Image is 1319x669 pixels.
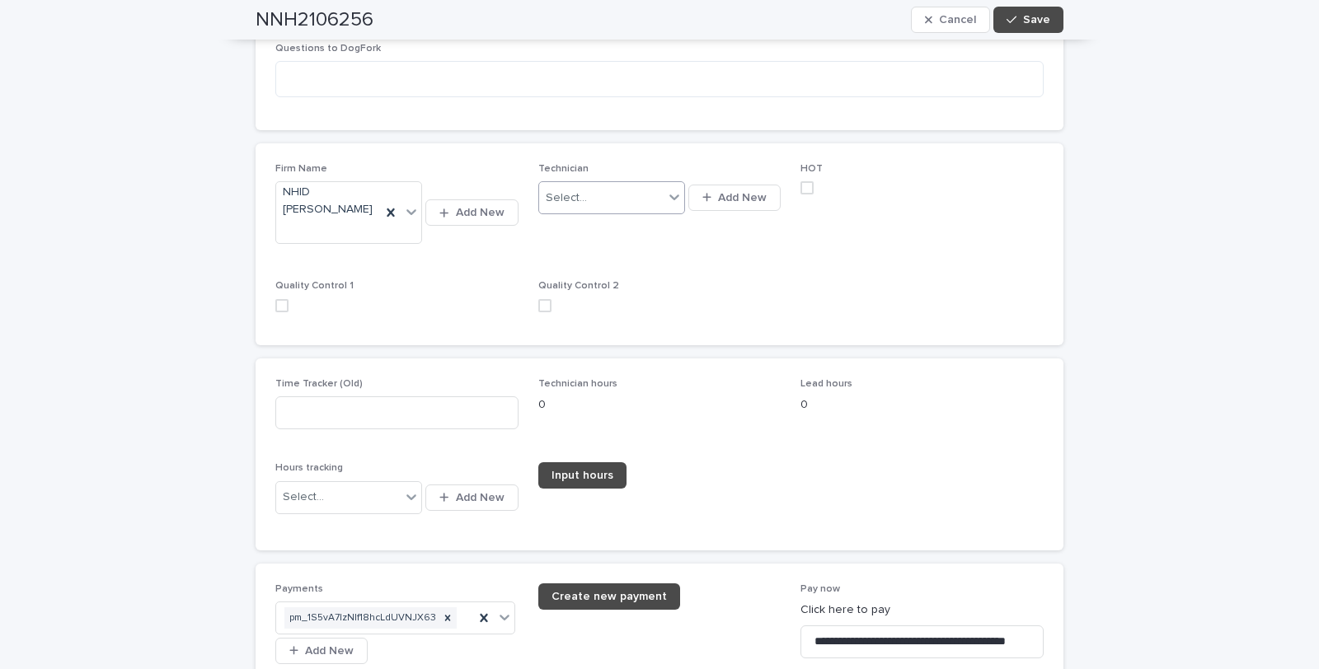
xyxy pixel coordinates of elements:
div: Select... [283,489,324,506]
button: Save [993,7,1063,33]
a: Input hours [538,462,627,489]
span: Add New [456,207,505,218]
span: Input hours [552,470,613,481]
span: Save [1023,14,1050,26]
a: Create new payment [538,583,680,610]
span: Firm Name [275,164,327,174]
span: Quality Control 1 [275,281,354,291]
span: Add New [305,645,354,657]
span: HOT [800,164,823,174]
span: Add New [456,492,505,503]
span: NHID [PERSON_NAME] [283,184,374,218]
p: 0 [800,396,1044,414]
button: Add New [425,484,518,511]
span: Create new payment [552,591,667,602]
button: Add New [425,199,518,226]
button: Add New [688,185,781,211]
button: Add New [275,638,368,664]
span: Pay now [800,584,840,594]
span: Add New [718,192,767,204]
p: Click here to pay [800,601,1044,619]
span: Hours tracking [275,463,343,473]
h2: NNH2106256 [256,8,373,32]
div: pm_1S5vA7IzNIf18hcLdUVNJX63 [284,607,439,629]
div: Select... [546,189,587,207]
p: 0 [538,396,782,414]
span: Payments [275,584,323,594]
span: Technician hours [538,379,617,389]
span: Lead hours [800,379,852,389]
span: Quality Control 2 [538,281,619,291]
span: Technician [538,164,589,174]
span: Time Tracker (Old) [275,379,363,389]
button: Cancel [911,7,990,33]
span: Cancel [939,14,976,26]
span: Questions to DogFork [275,44,381,54]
